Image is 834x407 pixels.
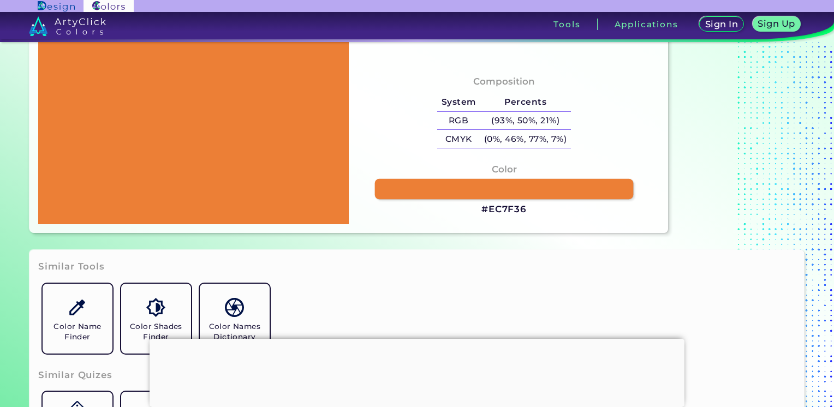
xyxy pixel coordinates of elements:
[437,112,480,130] h5: RGB
[126,321,187,342] h5: Color Shades Finder
[705,20,738,29] h5: Sign In
[195,279,274,358] a: Color Names Dictionary
[146,298,165,317] img: icon_color_shades.svg
[29,16,106,36] img: logo_artyclick_colors_white.svg
[752,16,801,32] a: Sign Up
[225,298,244,317] img: icon_color_names_dictionary.svg
[473,74,535,89] h4: Composition
[480,112,571,130] h5: (93%, 50%, 21%)
[553,20,580,28] h3: Tools
[38,279,117,358] a: Color Name Finder
[38,1,74,11] img: ArtyClick Design logo
[437,93,480,111] h5: System
[38,369,112,382] h3: Similar Quizes
[480,130,571,148] h5: (0%, 46%, 77%, 7%)
[492,161,517,177] h4: Color
[699,16,744,32] a: Sign In
[480,93,571,111] h5: Percents
[758,19,796,28] h5: Sign Up
[437,130,480,148] h5: CMYK
[117,279,195,358] a: Color Shades Finder
[615,20,678,28] h3: Applications
[68,298,87,317] img: icon_color_name_finder.svg
[481,203,527,216] h3: #EC7F36
[204,321,265,342] h5: Color Names Dictionary
[150,339,684,404] iframe: Advertisement
[47,321,108,342] h5: Color Name Finder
